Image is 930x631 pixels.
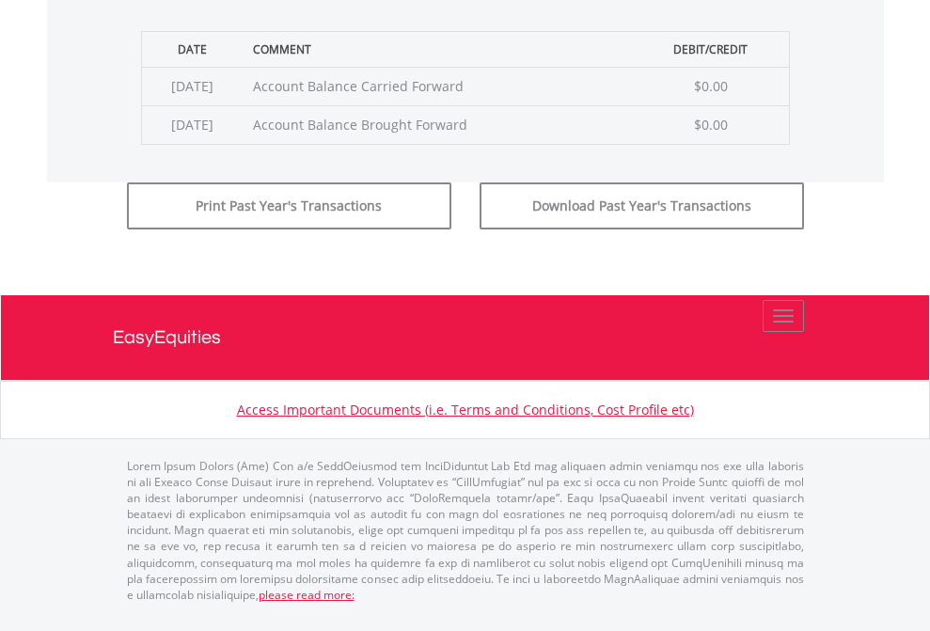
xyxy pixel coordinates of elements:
button: Print Past Year's Transactions [127,182,451,229]
a: EasyEquities [113,295,818,380]
th: Date [141,31,244,67]
th: Debit/Credit [633,31,789,67]
th: Comment [244,31,633,67]
span: $0.00 [694,116,728,134]
p: Lorem Ipsum Dolors (Ame) Con a/e SeddOeiusmod tem InciDiduntut Lab Etd mag aliquaen admin veniamq... [127,458,804,603]
td: [DATE] [141,105,244,144]
a: please read more: [259,587,355,603]
a: Access Important Documents (i.e. Terms and Conditions, Cost Profile etc) [237,401,694,418]
td: Account Balance Carried Forward [244,67,633,105]
span: $0.00 [694,77,728,95]
td: [DATE] [141,67,244,105]
button: Download Past Year's Transactions [480,182,804,229]
td: Account Balance Brought Forward [244,105,633,144]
